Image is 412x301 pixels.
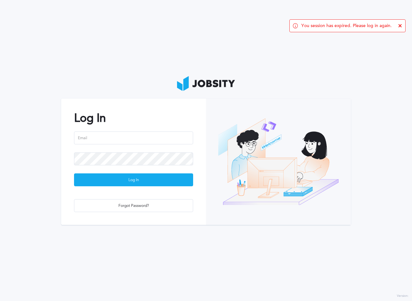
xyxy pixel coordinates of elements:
span: You session has expired. Please log in again. [301,23,392,28]
input: Email [74,131,193,144]
button: Forgot Password? [74,199,193,212]
h2: Log In [74,112,193,125]
div: Log In [74,174,193,187]
button: Log In [74,173,193,186]
label: Version: [397,294,409,298]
